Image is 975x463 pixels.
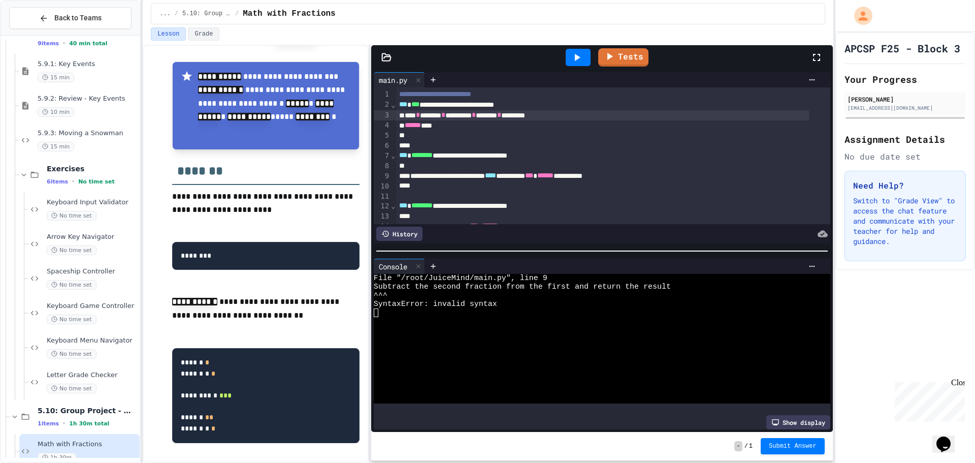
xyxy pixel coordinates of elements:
[853,179,957,192] h3: Need Help?
[761,438,825,454] button: Submit Answer
[38,129,138,138] span: 5.9.3: Moving a Snowman
[374,261,412,272] div: Console
[182,10,231,18] span: 5.10: Group Project - Math with Fractions
[734,441,742,451] span: -
[374,161,391,171] div: 8
[47,349,96,359] span: No time set
[63,419,65,427] span: •
[47,280,96,290] span: No time set
[374,151,391,161] div: 7
[243,8,335,20] span: Math with Fractions
[391,151,396,160] span: Fold line
[175,10,178,18] span: /
[38,95,138,103] span: 5.9.2: Review - Key Events
[47,198,138,207] span: Keyboard Input Validator
[9,7,132,29] button: Back to Teams
[374,131,391,141] div: 5
[843,4,875,27] div: My Account
[47,302,138,311] span: Keyboard Game Controller
[38,440,138,449] span: Math with Fractions
[38,40,59,47] span: 9 items
[766,415,830,429] div: Show display
[848,104,963,112] div: [EMAIL_ADDRESS][DOMAIN_NAME]
[235,10,239,18] span: /
[38,142,74,151] span: 15 min
[374,141,391,151] div: 6
[374,259,425,274] div: Console
[47,315,96,324] span: No time set
[374,300,497,308] span: SyntaxError: invalid syntax
[47,267,138,276] span: Spaceship Controller
[374,181,391,192] div: 10
[47,233,138,241] span: Arrow Key Navigator
[374,211,391,222] div: 13
[69,40,107,47] span: 40 min total
[4,4,70,65] div: Chat with us now!Close
[844,132,966,146] h2: Assignment Details
[376,227,422,241] div: History
[598,48,648,67] a: Tests
[374,274,547,283] span: File "/root/JuiceMind/main.py", line 9
[47,371,138,380] span: Letter Grade Checker
[844,72,966,86] h2: Your Progress
[374,72,425,87] div: main.py
[374,222,391,232] div: 14
[38,107,74,117] span: 10 min
[769,442,817,450] span: Submit Answer
[159,10,171,18] span: ...
[63,39,65,47] span: •
[374,89,391,100] div: 1
[374,171,391,181] div: 9
[374,291,387,300] span: ^^^
[374,100,391,110] div: 2
[853,196,957,246] p: Switch to "Grade View" to access the chat feature and communicate with your teacher for help and ...
[38,73,74,82] span: 15 min
[374,283,671,291] span: Subtract the second fraction from the first and return the result
[38,420,59,427] span: 1 items
[47,211,96,221] span: No time set
[47,178,68,185] span: 6 items
[78,178,115,185] span: No time set
[72,177,74,186] span: •
[374,120,391,131] div: 4
[47,336,138,345] span: Keyboard Menu Navigator
[744,442,748,450] span: /
[374,192,391,202] div: 11
[151,27,186,41] button: Lesson
[932,422,965,453] iframe: chat widget
[391,202,396,210] span: Fold line
[844,41,960,55] h1: APCSP F25 - Block 3
[374,110,391,120] div: 3
[844,150,966,163] div: No due date set
[38,453,76,462] span: 1h 30m
[749,442,753,450] span: 1
[54,13,102,23] span: Back to Teams
[391,101,396,109] span: Fold line
[188,27,219,41] button: Grade
[47,384,96,393] span: No time set
[891,378,965,421] iframe: chat widget
[38,406,138,415] span: 5.10: Group Project - Math with Fractions
[374,75,412,85] div: main.py
[848,95,963,104] div: [PERSON_NAME]
[47,164,138,173] span: Exercises
[38,60,138,69] span: 5.9.1: Key Events
[47,245,96,255] span: No time set
[69,420,109,427] span: 1h 30m total
[374,201,391,211] div: 12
